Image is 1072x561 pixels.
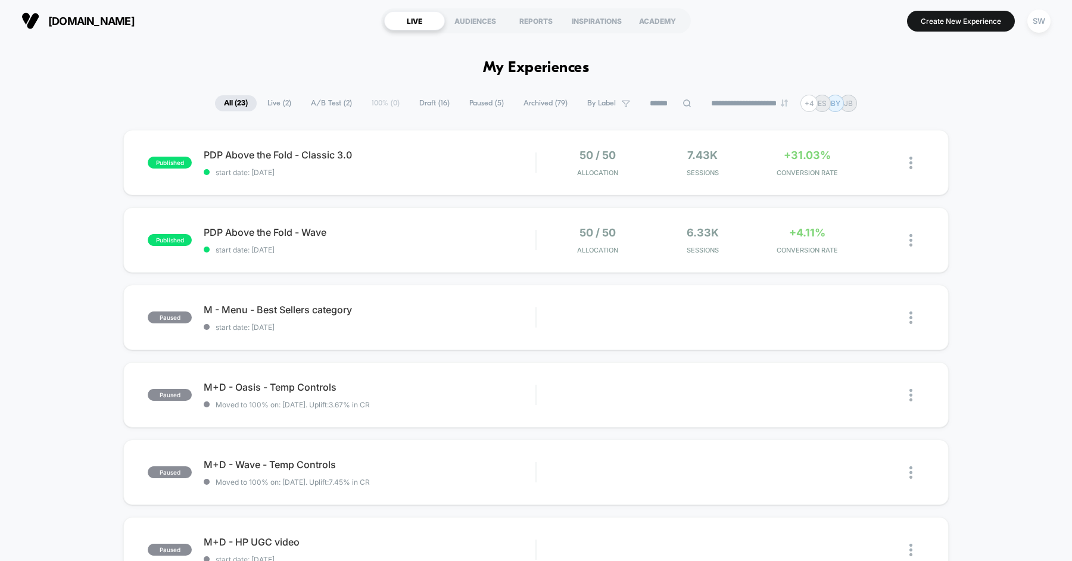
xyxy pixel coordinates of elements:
[460,95,513,111] span: Paused ( 5 )
[800,95,818,112] div: + 4
[204,149,535,161] span: PDP Above the Fold - Classic 3.0
[587,99,616,108] span: By Label
[204,245,535,254] span: start date: [DATE]
[909,311,912,324] img: close
[784,149,831,161] span: +31.03%
[909,544,912,556] img: close
[148,234,192,246] span: published
[204,226,535,238] span: PDP Above the Fold - Wave
[789,226,825,239] span: +4.11%
[687,149,718,161] span: 7.43k
[909,157,912,169] img: close
[653,246,752,254] span: Sessions
[1024,9,1054,33] button: SW
[204,323,535,332] span: start date: [DATE]
[204,381,535,393] span: M+D - Oasis - Temp Controls
[1027,10,1051,33] div: SW
[831,99,840,108] p: BY
[148,157,192,169] span: published
[653,169,752,177] span: Sessions
[909,234,912,247] img: close
[909,466,912,479] img: close
[566,11,627,30] div: INSPIRATIONS
[506,11,566,30] div: REPORTS
[687,226,719,239] span: 6.33k
[204,459,535,470] span: M+D - Wave - Temp Controls
[781,99,788,107] img: end
[148,389,192,401] span: paused
[627,11,688,30] div: ACADEMY
[148,466,192,478] span: paused
[48,15,135,27] span: [DOMAIN_NAME]
[148,544,192,556] span: paused
[204,304,535,316] span: M - Menu - Best Sellers category
[215,95,257,111] span: All ( 23 )
[204,168,535,177] span: start date: [DATE]
[148,311,192,323] span: paused
[844,99,853,108] p: JB
[204,536,535,548] span: M+D - HP UGC video
[579,149,616,161] span: 50 / 50
[445,11,506,30] div: AUDIENCES
[579,226,616,239] span: 50 / 50
[758,169,857,177] span: CONVERSION RATE
[384,11,445,30] div: LIVE
[18,11,138,30] button: [DOMAIN_NAME]
[216,400,370,409] span: Moved to 100% on: [DATE] . Uplift: 3.67% in CR
[577,169,618,177] span: Allocation
[907,11,1015,32] button: Create New Experience
[577,246,618,254] span: Allocation
[909,389,912,401] img: close
[302,95,361,111] span: A/B Test ( 2 )
[410,95,459,111] span: Draft ( 16 )
[21,12,39,30] img: Visually logo
[758,246,857,254] span: CONVERSION RATE
[216,478,370,487] span: Moved to 100% on: [DATE] . Uplift: 7.45% in CR
[258,95,300,111] span: Live ( 2 )
[515,95,576,111] span: Archived ( 79 )
[483,60,590,77] h1: My Experiences
[818,99,827,108] p: ES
